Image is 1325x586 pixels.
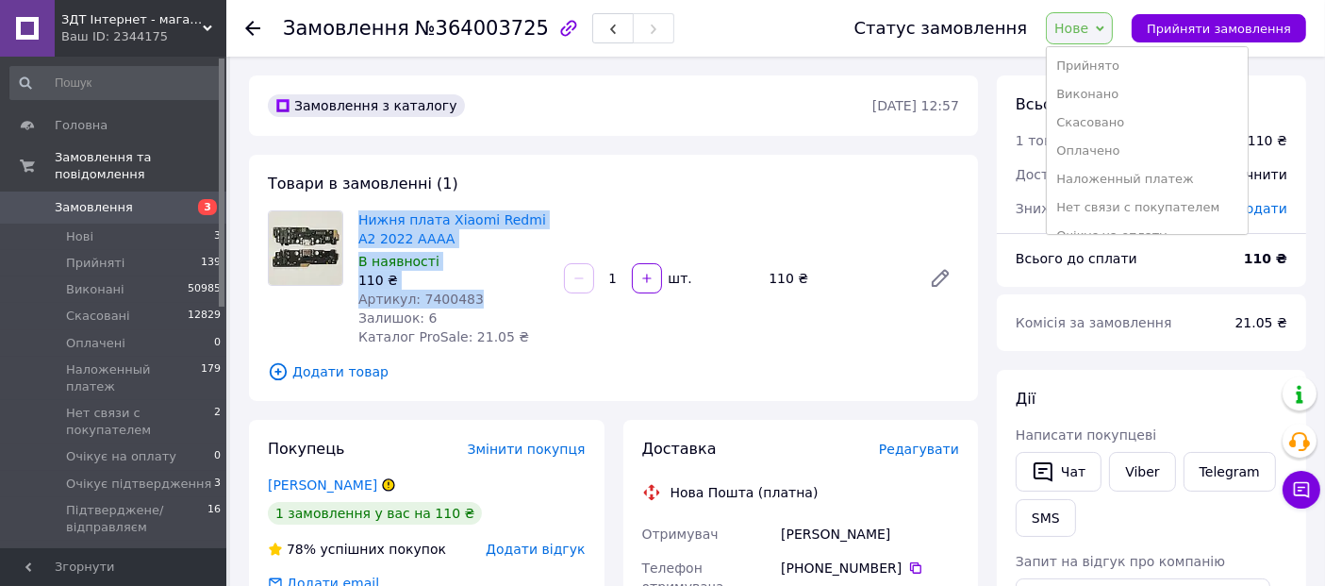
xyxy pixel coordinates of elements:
li: Нет связи с покупателем [1047,193,1248,222]
div: [PHONE_NUMBER] [781,559,959,578]
button: Чат з покупцем [1283,471,1320,509]
span: Прийняті [66,255,124,272]
span: В наявності [358,254,439,269]
span: 2 [214,405,221,439]
li: Очікує на оплату [1047,222,1248,250]
div: Повернутися назад [245,19,260,38]
span: Очікує на оплату [66,448,176,465]
a: Viber [1109,452,1175,492]
time: [DATE] 12:57 [872,98,959,113]
div: [PERSON_NAME] [777,517,963,551]
span: Змінити покупця [468,442,586,457]
li: Оплачено [1047,137,1248,165]
span: Комісія за замовлення [1016,315,1172,330]
input: Пошук [9,66,223,100]
span: Дії [1016,390,1035,408]
span: 50985 [188,281,221,298]
img: Нижня плата Xiaomi Redmi A2 2022 AAAA [269,211,342,285]
span: Замовлення [283,17,409,40]
span: Скасовані [66,308,130,325]
span: 16 [207,502,221,536]
span: Написати покупцеві [1016,427,1156,443]
span: Нові [66,228,93,245]
button: SMS [1016,499,1076,537]
div: 110 ₴ [358,271,549,290]
span: 139 [201,255,221,272]
div: шт. [664,269,694,288]
div: 110 ₴ [761,265,914,292]
span: 0 [214,448,221,465]
span: Залишок: 6 [358,310,438,326]
span: Головна [55,117,108,134]
a: Нижня плата Xiaomi Redmi A2 2022 AAAA [358,212,546,246]
button: Чат [1016,452,1101,492]
span: 78% [287,542,316,557]
span: Додати [1235,201,1287,216]
span: Очікує підтвердження [66,476,211,493]
span: Запит на відгук про компанію [1016,554,1225,569]
div: Статус замовлення [854,19,1028,38]
span: Отримувач [642,527,719,542]
li: Скасовано [1047,109,1248,137]
span: 3 [198,199,217,215]
span: Підтверджене/ відправляєм [66,502,207,536]
span: 1 товар [1016,133,1068,148]
span: Всього до сплати [1016,251,1137,266]
button: Прийняти замовлення [1132,14,1306,42]
span: Доставка [642,440,717,458]
div: 110 ₴ [1248,131,1287,150]
span: Редагувати [879,442,959,457]
span: ЗДТ Інтернет - магазин Запчастин та аксесуарів Для Телефонів [61,11,203,28]
span: Доставка [1016,167,1081,182]
li: Наложенный платеж [1047,165,1248,193]
span: №364003725 [415,17,549,40]
span: 3 [214,476,221,493]
span: 21.05 ₴ [1235,315,1287,330]
span: Замовлення [55,199,133,216]
span: Нове [1054,21,1088,36]
span: Замовлення та повідомлення [55,149,226,183]
a: Редагувати [921,260,959,297]
span: Артикул: 7400483 [358,292,484,307]
span: 22 [207,545,221,562]
span: Нет связи с покупателем [66,405,214,439]
span: Укрпочта чек [66,545,152,562]
span: 179 [201,361,221,395]
span: Всього [1016,95,1069,113]
span: Прийняти замовлення [1147,22,1291,36]
span: Оплачені [66,335,125,352]
span: Покупець [268,440,345,458]
div: 1 замовлення у вас на 110 ₴ [268,502,482,525]
span: Додати відгук [486,542,585,557]
a: Telegram [1184,452,1276,492]
span: Товари в замовленні (1) [268,175,458,193]
span: Наложенный платеж [66,361,201,395]
li: Виконано [1047,80,1248,109]
a: [PERSON_NAME] [268,477,377,493]
span: 12829 [188,308,221,325]
span: 0 [214,335,221,352]
span: Додати товар [268,361,959,382]
div: Ваш ID: 2344175 [61,28,226,45]
div: Замовлення з каталогу [268,94,465,117]
span: 3 [214,228,221,245]
span: Каталог ProSale: 21.05 ₴ [358,329,529,344]
div: успішних покупок [268,540,446,559]
b: 110 ₴ [1244,251,1287,266]
span: Виконані [66,281,124,298]
span: Знижка [1016,201,1069,216]
div: Нова Пошта (платна) [666,483,823,502]
li: Прийнято [1047,52,1248,80]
